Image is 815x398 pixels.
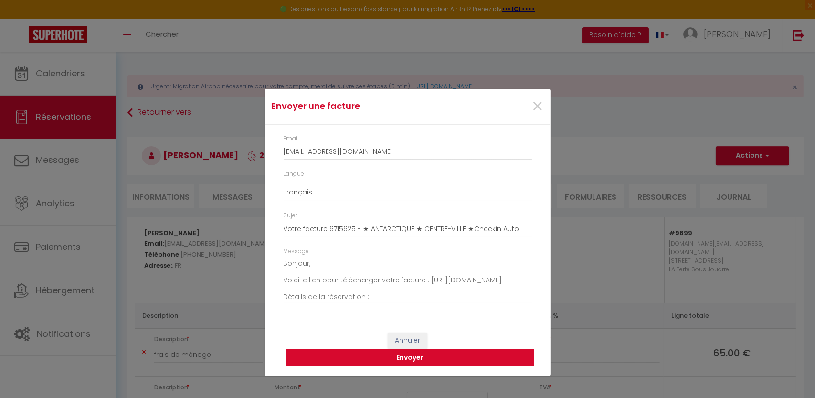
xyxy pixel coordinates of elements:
[286,349,534,367] button: Envoyer
[272,99,449,113] h4: Envoyer une facture
[532,97,544,117] button: Close
[284,170,305,179] label: Langue
[284,211,298,220] label: Sujet
[388,333,427,349] button: Annuler
[284,134,299,143] label: Email
[532,92,544,121] span: ×
[284,247,309,256] label: Message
